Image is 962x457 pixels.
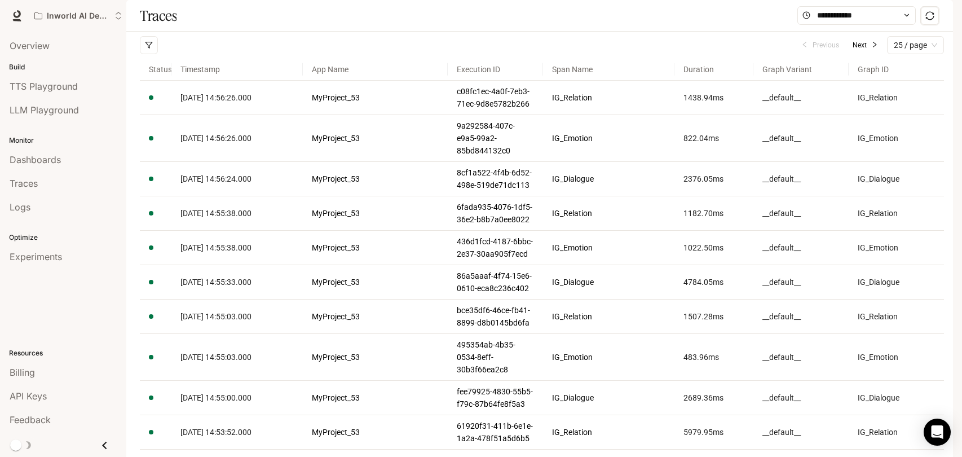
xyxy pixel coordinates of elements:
[858,426,935,438] a: IG_Relation
[552,207,665,219] a: IG_Relation
[683,132,744,144] article: 822.04 ms
[762,351,840,363] a: __default__
[29,5,127,27] button: Open workspace menu
[683,276,744,288] article: 4784.05 ms
[180,209,251,218] span: [DATE] 14:55:38.000
[448,54,543,85] span: Execution ID
[683,173,744,185] a: 2376.05ms
[312,351,439,363] a: MyProject_53
[858,310,935,323] article: IG_Relation
[552,173,665,185] a: IG_Dialogue
[683,207,744,219] article: 1182.70 ms
[762,392,840,404] a: __default__
[858,241,935,254] article: IG_Emotion
[457,304,534,329] a: bce35df6-46ce-fb41-8899-d8b0145bd6fa
[871,41,878,48] span: right
[543,54,674,85] span: Span Name
[180,428,251,437] span: [DATE] 14:53:52.000
[140,5,176,27] h1: Traces
[552,351,665,363] a: IG_Emotion
[457,270,534,295] a: 86a5aaaf-4f74-15e6-0610-eca8c236c402
[552,310,665,323] a: IG_Relation
[924,419,951,446] div: Open Intercom Messenger
[457,235,534,260] a: 436d1fcd-4187-6bbc-2e37-30aa905f7ecd
[683,91,744,104] article: 1438.94 ms
[552,392,665,404] a: IG_Dialogue
[762,207,840,219] a: __default__
[925,11,934,20] span: sync
[457,201,534,226] a: 6fada935-4076-1df5-36e2-b8b7a0ee8022
[180,310,294,323] a: [DATE] 14:55:03.000
[552,241,665,254] a: IG_Emotion
[312,207,439,219] a: MyProject_53
[457,385,534,410] a: fee79925-4830-55b5-f79c-87b64fe8f5a3
[858,392,935,404] a: IG_Dialogue
[797,38,844,52] button: leftPrevious
[683,173,744,185] article: 2376.05 ms
[140,54,171,85] span: Status
[180,426,294,438] a: [DATE] 14:53:52.000
[683,241,744,254] a: 1022.50ms
[762,173,840,185] a: __default__
[312,276,439,288] a: MyProject_53
[858,351,935,363] a: IG_Emotion
[552,91,665,104] a: IG_Relation
[180,173,294,185] a: [DATE] 14:56:24.000
[552,132,665,144] a: IG_Emotion
[552,426,665,438] a: IG_Relation
[457,420,534,445] a: 61920f31-411b-6e1e-1a2a-478f51a5d6b5
[858,207,935,219] a: IG_Relation
[762,241,840,254] a: __default__
[683,276,744,288] a: 4784.05ms
[180,91,294,104] a: [DATE] 14:56:26.000
[47,11,110,21] p: Inworld AI Demos
[180,243,251,252] span: [DATE] 14:55:38.000
[853,40,867,51] span: Next
[312,132,439,144] a: MyProject_53
[848,38,882,52] button: Nextright
[312,91,439,104] a: MyProject_53
[762,132,840,144] a: __default__
[683,426,744,438] article: 5979.95 ms
[180,393,251,402] span: [DATE] 14:55:00.000
[180,207,294,219] a: [DATE] 14:55:38.000
[312,310,439,323] a: MyProject_53
[753,54,849,85] span: Graph Variant
[894,37,937,54] span: 25 / page
[858,276,935,288] article: IG_Dialogue
[457,120,534,157] a: 9a292584-407c-e9a5-99a2-85bd844132c0
[858,173,935,185] a: IG_Dialogue
[180,241,294,254] a: [DATE] 14:55:38.000
[683,426,744,438] a: 5979.95ms
[683,207,744,219] a: 1182.70ms
[457,339,534,376] a: 495354ab-4b35-0534-8eff-30b3f66ea2c8
[858,132,935,144] a: IG_Emotion
[312,426,439,438] a: MyProject_53
[180,134,251,143] span: [DATE] 14:56:26.000
[171,54,303,85] span: Timestamp
[762,276,840,288] a: __default__
[683,392,744,404] article: 2689.36 ms
[762,426,840,438] a: __default__
[858,91,935,104] a: IG_Relation
[180,392,294,404] a: [DATE] 14:55:00.000
[180,353,251,362] span: [DATE] 14:55:03.000
[457,85,534,110] a: c08fc1ec-4a0f-7eb3-71ec-9d8e5782b266
[683,310,744,323] article: 1507.28 ms
[312,392,439,404] a: MyProject_53
[552,276,665,288] a: IG_Dialogue
[762,91,840,104] a: __default__
[312,173,439,185] a: MyProject_53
